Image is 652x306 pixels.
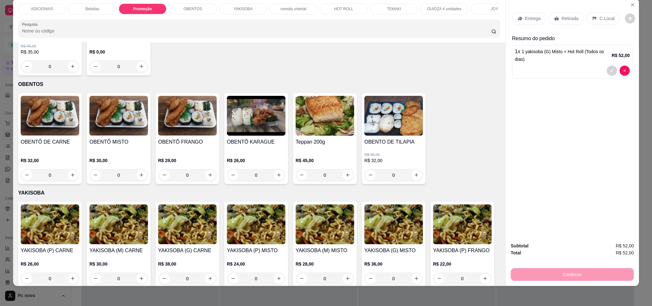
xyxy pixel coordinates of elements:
p: Entrega [525,15,541,22]
h4: OBENTÔ MISTO [89,138,148,146]
button: increase-product-quantity [137,170,147,180]
p: R$ 26,00 [21,261,79,267]
button: increase-product-quantity [68,170,78,180]
button: decrease-product-quantity [366,274,376,284]
img: product-image [227,204,285,244]
p: R$ 32,00 [21,157,79,164]
img: product-image [158,204,217,244]
button: decrease-product-quantity [91,274,101,284]
p: Resumo do pedido [512,35,633,42]
p: R$ 28,00 [296,261,354,267]
h4: OBENTÔ DE CARNE [21,138,79,146]
strong: Subtotal [511,243,529,248]
p: R$ 30,00 [89,261,148,267]
p: R$ 29,00 [158,157,217,164]
p: R$ 35,00 [364,152,423,157]
button: increase-product-quantity [274,274,284,284]
img: product-image [227,96,285,136]
button: decrease-product-quantity [22,61,32,72]
p: OBENTOS [184,6,202,11]
button: decrease-product-quantity [366,170,376,180]
p: 1 x [515,48,612,63]
p: YAKISOBA [234,6,253,11]
button: increase-product-quantity [274,170,284,180]
p: R$ 40,00 [21,44,79,49]
button: decrease-product-quantity [228,170,238,180]
p: YAKISOBA [18,189,500,197]
h4: YAKISOBA (P) MISTO [227,247,285,254]
button: decrease-product-quantity [625,13,635,24]
p: R$ 32,00 [364,157,423,164]
button: increase-product-quantity [411,274,422,284]
p: C.Local [599,15,614,22]
input: Pesquisa [22,28,491,34]
p: R$ 30,00 [89,157,148,164]
button: increase-product-quantity [68,61,78,72]
h4: OBENTÔ FRANGO [158,138,217,146]
p: TEMAKI [387,6,401,11]
img: product-image [364,204,423,244]
button: increase-product-quantity [137,61,147,72]
button: increase-product-quantity [68,274,78,284]
img: product-image [21,204,79,244]
h4: Teppan 200g [296,138,354,146]
button: decrease-product-quantity [434,274,445,284]
button: increase-product-quantity [205,274,215,284]
p: comida oriental [280,6,306,11]
span: 1 yakisoba (G) Misto + Hot Roll (Todos os dias) [515,49,604,62]
img: product-image [89,96,148,136]
button: increase-product-quantity [343,274,353,284]
img: product-image [433,204,492,244]
img: product-image [296,96,354,136]
img: product-image [89,204,148,244]
img: product-image [158,96,217,136]
button: decrease-product-quantity [22,170,32,180]
p: Promoção [133,6,152,11]
p: R$ 52,00 [612,52,630,59]
button: decrease-product-quantity [22,274,32,284]
button: decrease-product-quantity [297,274,307,284]
button: increase-product-quantity [205,170,215,180]
h4: OBENTÔ KARAGUE [227,138,285,146]
p: R$ 22,00 [433,261,492,267]
span: R$ 52,00 [616,249,634,256]
button: decrease-product-quantity [91,61,101,72]
strong: Total [511,250,521,255]
span: R$ 52,00 [616,242,634,249]
img: product-image [21,96,79,136]
p: Bebidas [85,6,99,11]
h4: YAKISOBA (M) CARNE [89,247,148,254]
h4: YAKISOBA (M) MISTO [296,247,354,254]
p: R$ 35,00 [21,49,79,55]
p: R$ 36,00 [364,261,423,267]
button: decrease-product-quantity [159,274,170,284]
p: Retirada [562,15,578,22]
img: product-image [364,96,423,136]
p: R$ 24,00 [227,261,285,267]
button: decrease-product-quantity [297,170,307,180]
button: increase-product-quantity [411,170,422,180]
p: GUIOZA 4 unidades [427,6,461,11]
h4: YAKISOBA (P) FRANGO [433,247,492,254]
button: increase-product-quantity [343,170,353,180]
p: OBENTOS [18,81,500,88]
p: R$ 0,00 [89,49,148,55]
button: decrease-product-quantity [620,66,630,76]
h4: OBENTO DE TILAPIA [364,138,423,146]
p: HOT ROLL [334,6,353,11]
h4: YAKISOBA (P) CARNE [21,247,79,254]
label: Pesquisa [22,22,40,27]
p: JOY [491,6,498,11]
button: increase-product-quantity [480,274,490,284]
p: R$ 26,00 [227,157,285,164]
img: product-image [296,204,354,244]
button: decrease-product-quantity [91,170,101,180]
h4: YAKISOBA (G) CARNE [158,247,217,254]
button: increase-product-quantity [137,274,147,284]
button: decrease-product-quantity [228,274,238,284]
button: decrease-product-quantity [159,170,170,180]
p: R$ 45,00 [296,157,354,164]
h4: YAKISOBA (G) MISTO [364,247,423,254]
button: decrease-product-quantity [607,66,617,76]
p: ADICIONAIS [31,6,53,11]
